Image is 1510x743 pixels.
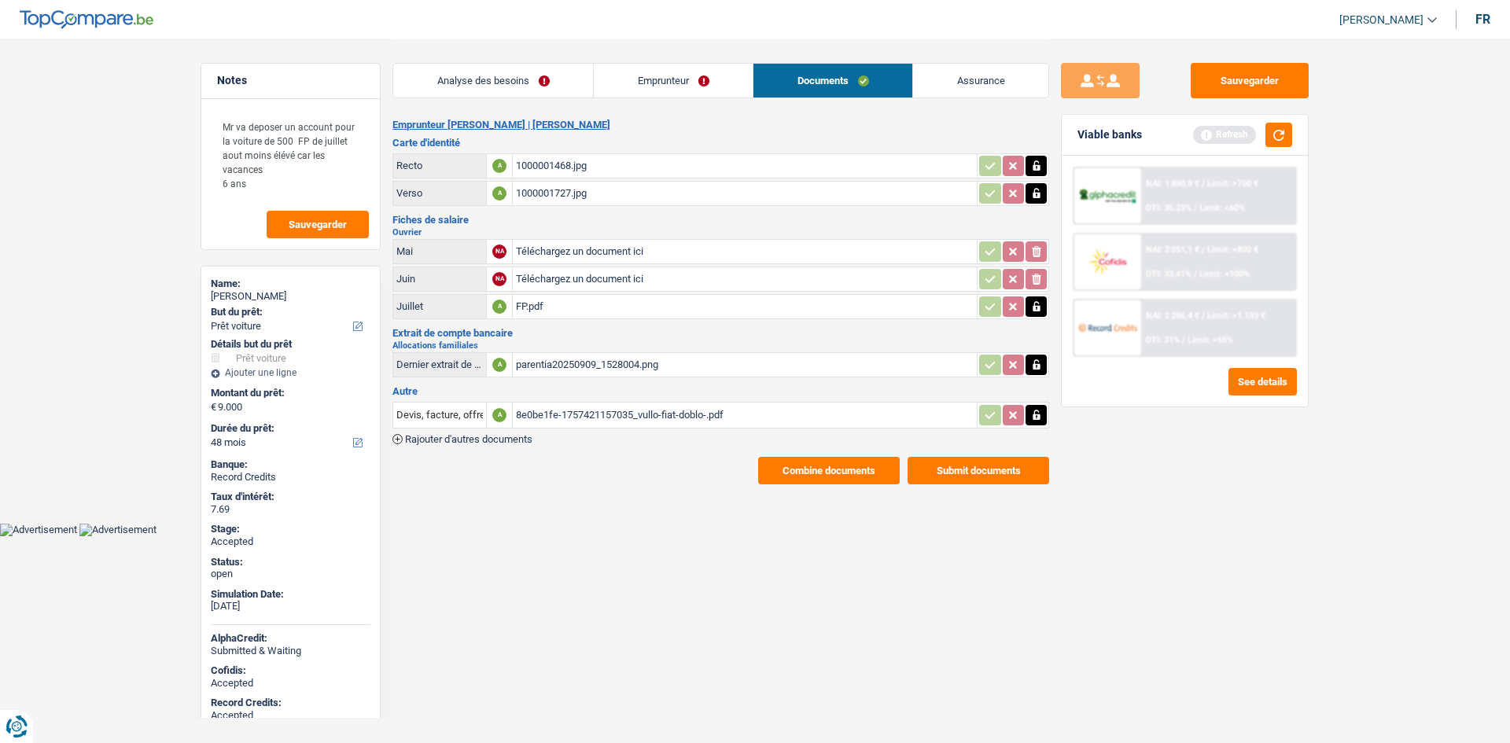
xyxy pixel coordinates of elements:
div: Verso [396,187,483,199]
a: [PERSON_NAME] [1327,7,1437,33]
div: A [492,300,506,314]
span: Limit: <60% [1199,203,1245,213]
span: € [211,401,216,414]
div: Accepted [211,677,370,690]
span: Limit: >750 € [1207,178,1258,189]
span: Limit: <65% [1188,335,1233,345]
div: Dernier extrait de compte pour vos allocations familiales [396,359,483,370]
img: Advertisement [79,524,157,536]
div: open [211,568,370,580]
div: Mai [396,245,483,257]
span: / [1202,311,1205,321]
h2: Allocations familiales [392,341,1049,350]
div: Banque: [211,458,370,471]
span: [PERSON_NAME] [1339,13,1423,27]
a: Emprunteur [594,64,753,97]
h2: Ouvrier [392,228,1049,237]
div: Accepted [211,535,370,548]
div: Détails but du prêt [211,338,370,351]
div: NA [492,245,506,259]
h3: Autre [392,386,1049,396]
span: DTI: 33.41% [1146,269,1191,279]
button: Submit documents [908,457,1049,484]
div: Accepted [211,709,370,722]
div: [DATE] [211,600,370,612]
div: 7.69 [211,503,370,516]
div: parentia20250909_1528004.png [516,353,974,377]
span: / [1194,203,1197,213]
button: Sauvegarder [267,211,369,238]
span: Limit: <100% [1199,269,1250,279]
div: Cofidis: [211,664,370,677]
div: fr [1475,12,1490,27]
span: DTI: 35.25% [1146,203,1191,213]
label: But du prêt: [211,306,367,318]
div: Name: [211,278,370,290]
span: DTI: 31% [1146,335,1180,345]
img: Record Credits [1078,313,1136,342]
div: FP.pdf [516,295,974,318]
span: NAI: 1 890,8 € [1146,178,1199,189]
div: Juin [396,273,483,285]
span: Limit: >800 € [1207,245,1258,255]
h3: Fiches de salaire [392,215,1049,225]
div: NA [492,272,506,286]
img: TopCompare Logo [20,10,153,29]
div: Record Credits [211,471,370,484]
div: A [492,358,506,372]
h3: Extrait de compte bancaire [392,328,1049,338]
a: Analyse des besoins [393,64,593,97]
div: Record Credits: [211,697,370,709]
div: A [492,408,506,422]
label: Durée du prêt: [211,422,367,435]
div: Viable banks [1077,128,1142,142]
button: Rajouter d'autres documents [392,434,532,444]
span: / [1194,269,1197,279]
div: 1000001468.jpg [516,154,974,178]
button: Sauvegarder [1191,63,1309,98]
div: A [492,186,506,200]
div: [PERSON_NAME] [211,290,370,303]
button: See details [1228,368,1297,395]
div: Recto [396,160,483,171]
div: Stage: [211,523,370,535]
div: Submitted & Waiting [211,645,370,657]
div: AlphaCredit: [211,632,370,645]
label: Montant du prêt: [211,387,367,399]
span: / [1182,335,1185,345]
div: Taux d'intérêt: [211,491,370,503]
div: Status: [211,556,370,568]
div: 8e0be1fe-1757421157035_vullo-fiat-doblo-.pdf [516,403,974,427]
span: NAI: 2 286,4 € [1146,311,1199,321]
h3: Carte d'identité [392,138,1049,148]
span: / [1202,178,1205,189]
a: Assurance [913,64,1048,97]
span: NAI: 2 051,1 € [1146,245,1199,255]
h5: Notes [217,74,364,87]
a: Documents [753,64,912,97]
div: Ajouter une ligne [211,367,370,378]
div: Juillet [396,300,483,312]
span: Rajouter d'autres documents [405,434,532,444]
h2: Emprunteur [PERSON_NAME] | [PERSON_NAME] [392,119,1049,131]
img: AlphaCredit [1078,187,1136,205]
span: / [1202,245,1205,255]
div: 1000001727.jpg [516,182,974,205]
img: Cofidis [1078,247,1136,276]
div: Refresh [1193,126,1256,143]
button: Combine documents [758,457,900,484]
div: Simulation Date: [211,588,370,601]
div: A [492,159,506,173]
span: Sauvegarder [289,219,347,230]
span: Limit: >1.133 € [1207,311,1265,321]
